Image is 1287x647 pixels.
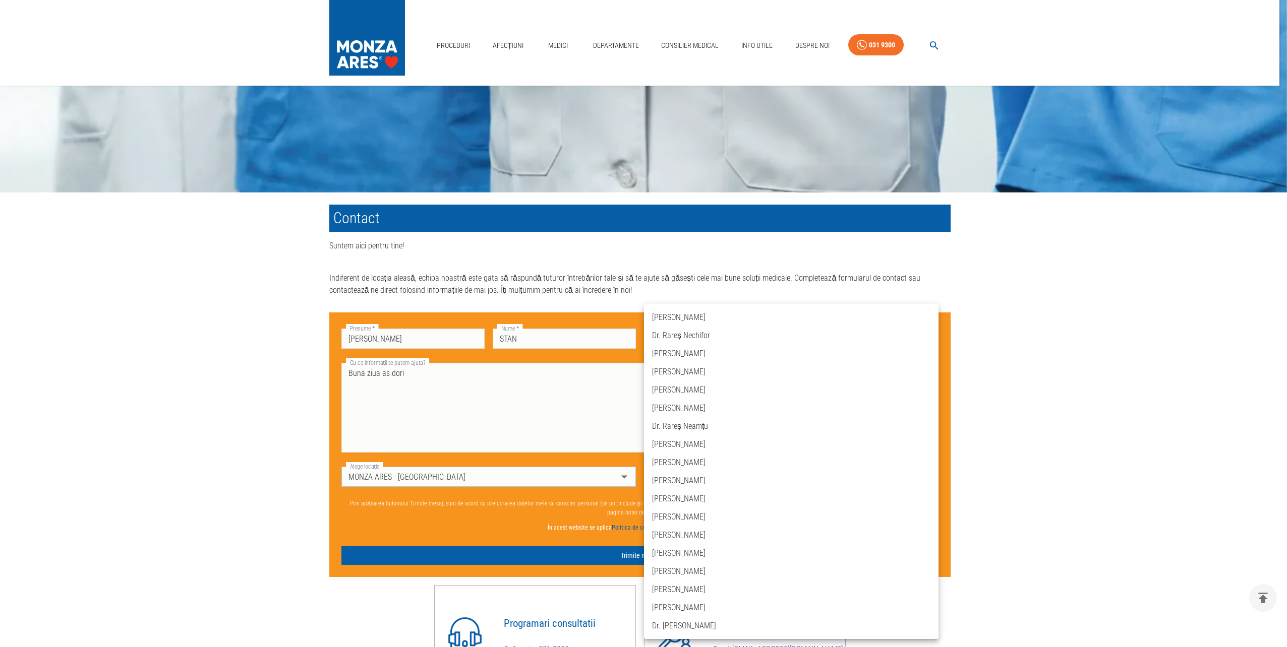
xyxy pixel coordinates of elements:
li: [PERSON_NAME] [644,544,939,562]
li: [PERSON_NAME] [644,472,939,490]
li: [PERSON_NAME] [644,562,939,580]
li: [PERSON_NAME] [644,399,939,417]
li: Dr. Rareș Nechifor [644,327,939,345]
li: [PERSON_NAME] [644,490,939,508]
a: Info Utile [737,35,777,56]
li: [PERSON_NAME] [644,599,939,617]
li: [PERSON_NAME] [644,363,939,381]
a: Despre Noi [791,35,834,56]
a: Consilier Medical [657,35,723,56]
a: Departamente [589,35,643,56]
a: Medici [542,35,574,56]
li: [PERSON_NAME] [644,526,939,544]
a: Afecțiuni [489,35,528,56]
div: 031 9300 [869,39,895,51]
li: [PERSON_NAME] [644,435,939,454]
a: Proceduri [433,35,474,56]
li: [PERSON_NAME] [644,308,939,327]
li: [PERSON_NAME] [644,580,939,599]
button: delete [1249,584,1277,612]
li: [PERSON_NAME] [644,345,939,363]
li: Dr. Rareș Neamțu [644,417,939,435]
li: [PERSON_NAME] [644,454,939,472]
li: [PERSON_NAME] [644,508,939,526]
li: [PERSON_NAME] [644,381,939,399]
li: Dr. [PERSON_NAME] [644,617,939,635]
